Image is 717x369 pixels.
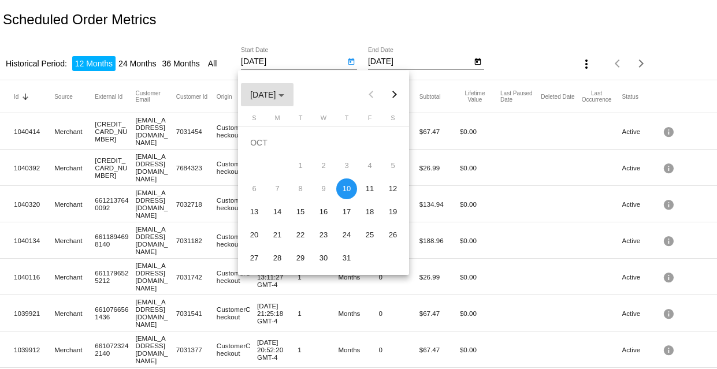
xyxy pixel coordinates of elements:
th: Wednesday [312,114,335,126]
div: 27 [244,248,265,269]
td: October 20, 2024 [243,223,266,247]
td: October 8, 2024 [289,177,312,200]
td: October 13, 2024 [243,200,266,223]
td: October 21, 2024 [266,223,289,247]
td: October 11, 2024 [358,177,381,200]
button: Choose month and year [241,83,294,106]
td: October 28, 2024 [266,247,289,270]
th: Monday [266,114,289,126]
div: 9 [313,178,334,199]
button: Previous month [360,83,383,106]
div: 26 [382,225,403,245]
td: October 16, 2024 [312,200,335,223]
div: 8 [290,178,311,199]
div: 5 [382,155,403,176]
td: October 23, 2024 [312,223,335,247]
th: Tuesday [289,114,312,126]
div: 31 [336,248,357,269]
td: OCT [243,131,404,154]
th: Saturday [381,114,404,126]
td: October 25, 2024 [358,223,381,247]
th: Thursday [335,114,358,126]
div: 6 [244,178,265,199]
td: October 18, 2024 [358,200,381,223]
td: October 4, 2024 [358,154,381,177]
div: 22 [290,225,311,245]
td: October 31, 2024 [335,247,358,270]
td: October 15, 2024 [289,200,312,223]
div: 16 [313,202,334,222]
div: 14 [267,202,288,222]
td: October 6, 2024 [243,177,266,200]
div: 20 [244,225,265,245]
td: October 19, 2024 [381,200,404,223]
td: October 10, 2024 [335,177,358,200]
div: 13 [244,202,265,222]
td: October 24, 2024 [335,223,358,247]
div: 29 [290,248,311,269]
div: 15 [290,202,311,222]
div: 3 [336,155,357,176]
td: October 30, 2024 [312,247,335,270]
div: 18 [359,202,380,222]
span: [DATE] [250,90,284,99]
div: 25 [359,225,380,245]
td: October 26, 2024 [381,223,404,247]
th: Sunday [243,114,266,126]
td: October 7, 2024 [266,177,289,200]
div: 2 [313,155,334,176]
div: 17 [336,202,357,222]
div: 24 [336,225,357,245]
td: October 3, 2024 [335,154,358,177]
td: October 22, 2024 [289,223,312,247]
div: 4 [359,155,380,176]
div: 28 [267,248,288,269]
td: October 9, 2024 [312,177,335,200]
td: October 14, 2024 [266,200,289,223]
div: 12 [382,178,403,199]
div: 10 [336,178,357,199]
td: October 2, 2024 [312,154,335,177]
div: 30 [313,248,334,269]
td: October 5, 2024 [381,154,404,177]
div: 19 [382,202,403,222]
div: 1 [290,155,311,176]
td: October 1, 2024 [289,154,312,177]
td: October 27, 2024 [243,247,266,270]
button: Next month [383,83,406,106]
div: 7 [267,178,288,199]
td: October 29, 2024 [289,247,312,270]
td: October 17, 2024 [335,200,358,223]
td: October 12, 2024 [381,177,404,200]
div: 21 [267,225,288,245]
div: 23 [313,225,334,245]
th: Friday [358,114,381,126]
div: 11 [359,178,380,199]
